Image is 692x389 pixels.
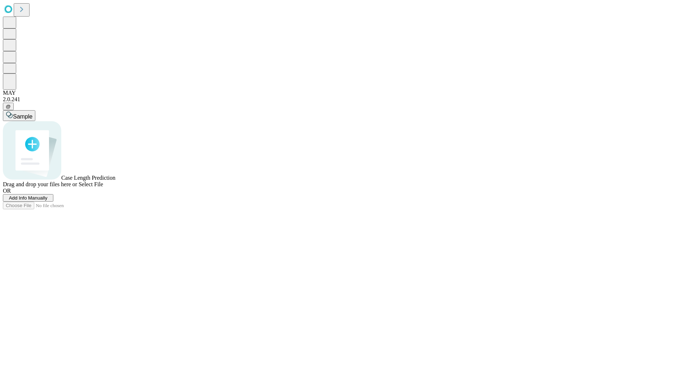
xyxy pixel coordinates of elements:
span: Drag and drop your files here or [3,181,77,187]
button: @ [3,103,14,110]
div: MAY [3,90,689,96]
span: Select File [79,181,103,187]
button: Sample [3,110,35,121]
span: Case Length Prediction [61,175,115,181]
span: Sample [13,113,32,120]
button: Add Info Manually [3,194,53,202]
div: 2.0.241 [3,96,689,103]
span: OR [3,188,11,194]
span: Add Info Manually [9,195,48,201]
span: @ [6,104,11,109]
